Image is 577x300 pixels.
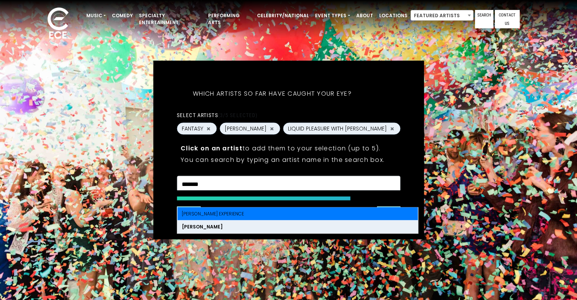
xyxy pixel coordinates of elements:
a: Event Types [312,9,353,22]
button: Remove LIQUID PLEASURE WITH KENNY MANN [389,125,395,132]
li: [PERSON_NAME] [177,220,418,233]
a: Contact Us [495,10,520,28]
a: Performing Arts [205,9,254,29]
span: (3/5 selected) [218,112,258,118]
span: Featured Artists [411,10,473,21]
button: Back [177,207,200,220]
span: LIQUID PLEASURE WITH [PERSON_NAME] [288,125,387,133]
span: FANTASY [182,125,203,133]
a: Locations [376,9,411,22]
p: to add them to your selection (up to 5). [181,143,396,153]
p: You can search by typing an artist name in the search box. [181,155,396,165]
label: Select artists [177,112,257,119]
img: ece_new_logo_whitev2-1.png [39,5,77,42]
button: Next [377,207,400,220]
a: Music [83,9,109,22]
a: Search [475,10,493,28]
span: [PERSON_NAME] [225,125,267,133]
li: [PERSON_NAME] Experience [177,207,418,220]
h5: Which artists so far have caught your eye? [177,80,368,108]
strong: Click on an artist [181,144,242,153]
a: Comedy [109,9,136,22]
a: Specialty Entertainment [136,9,205,29]
span: Featured Artists [411,10,474,21]
button: Remove Heather Rice [269,125,275,132]
button: Remove FANTASY [205,125,212,132]
a: Celebrity/National [254,9,312,22]
textarea: Search [182,181,386,188]
a: About [353,9,376,22]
